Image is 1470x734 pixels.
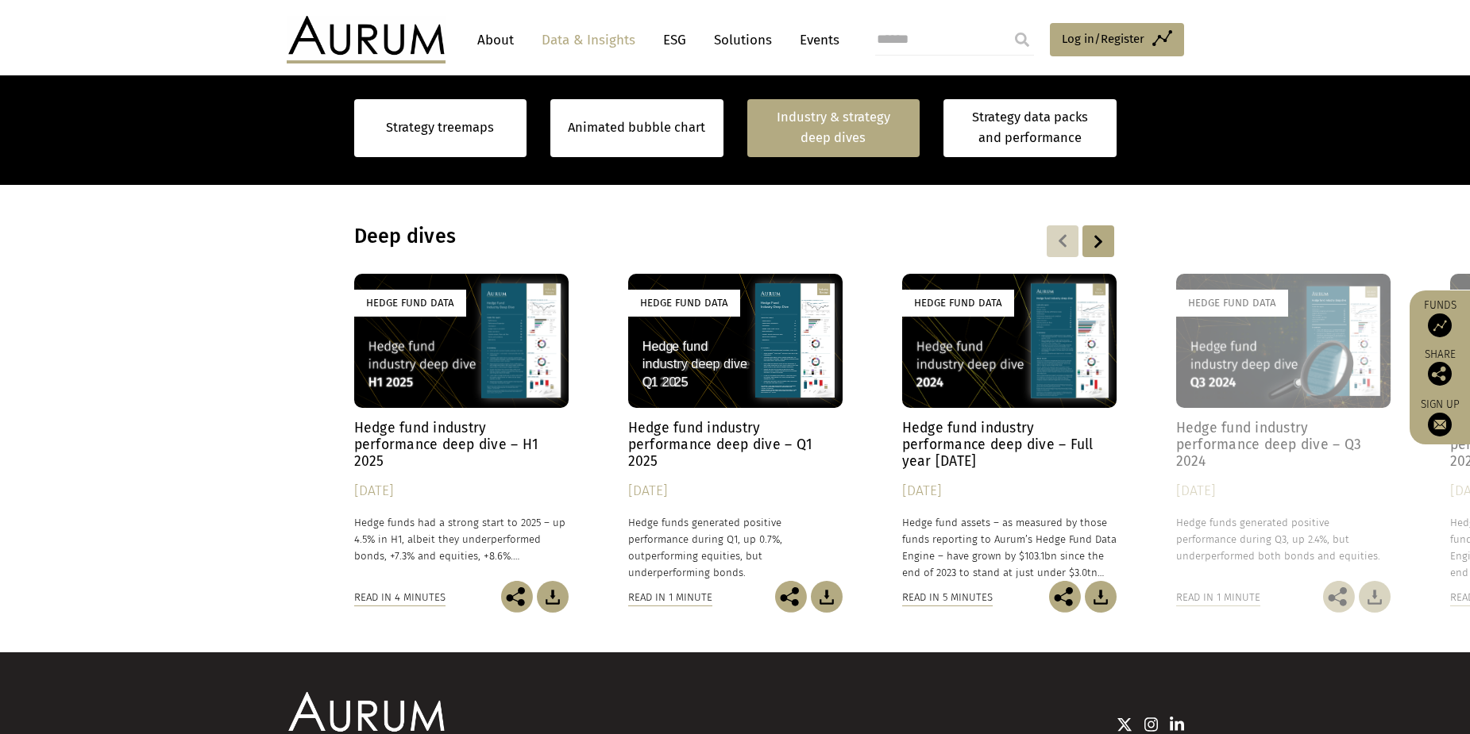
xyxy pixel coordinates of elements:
p: Hedge funds had a strong start to 2025 – up 4.5% in H1, albeit they underperformed bonds, +7.3% a... [354,514,569,564]
a: Strategy treemaps [386,117,494,138]
a: Animated bubble chart [568,117,705,138]
img: Instagram icon [1144,717,1159,732]
img: Aurum [287,16,446,63]
a: Industry & strategy deep dives [747,99,920,157]
h4: Hedge fund industry performance deep dive – H1 2025 [354,420,569,470]
a: Data & Insights [534,25,643,55]
input: Submit [1006,24,1038,56]
img: Twitter icon [1117,717,1132,732]
a: Log in/Register [1050,23,1184,56]
img: Share this post [1323,581,1355,613]
img: Share this post [1428,362,1452,386]
h4: Hedge fund industry performance deep dive – Full year [DATE] [902,420,1117,470]
div: [DATE] [1176,480,1391,502]
h4: Hedge fund industry performance deep dive – Q1 2025 [628,420,843,470]
span: Log in/Register [1062,29,1144,48]
a: Events [792,25,839,55]
a: Hedge Fund Data Hedge fund industry performance deep dive – Q1 2025 [DATE] Hedge funds generated ... [628,274,843,581]
h3: Deep dives [354,225,912,248]
img: Download Article [1359,581,1391,613]
div: Hedge Fund Data [1176,290,1288,316]
div: Read in 1 minute [1176,589,1260,606]
a: Strategy data packs and performance [943,99,1117,157]
h4: Hedge fund industry performance deep dive – Q3 2024 [1176,420,1391,470]
img: Sign up to our newsletter [1428,413,1452,436]
img: Download Article [811,581,843,613]
a: Funds [1418,298,1462,337]
img: Share this post [775,581,807,613]
a: Solutions [706,25,780,55]
p: Hedge funds generated positive performance during Q1, up 0.7%, outperforming equities, but underp... [628,514,843,582]
div: Hedge Fund Data [628,290,740,316]
div: Share [1418,349,1462,386]
a: ESG [655,25,694,55]
div: Hedge Fund Data [354,290,466,316]
img: Download Article [537,581,569,613]
div: Hedge Fund Data [902,290,1014,316]
div: Read in 4 minutes [354,589,446,606]
div: [DATE] [354,480,569,502]
div: Read in 5 minutes [902,589,993,606]
a: About [469,25,522,55]
p: Hedge fund assets – as measured by those funds reporting to Aurum’s Hedge Fund Data Engine – have... [902,514,1117,582]
div: [DATE] [902,480,1117,502]
a: Sign up [1418,398,1462,436]
p: Hedge funds generated positive performance during Q3, up 2.4%, but underperformed both bonds and ... [1176,514,1391,564]
div: [DATE] [628,480,843,502]
div: Read in 1 minute [628,589,712,606]
a: Hedge Fund Data Hedge fund industry performance deep dive – H1 2025 [DATE] Hedge funds had a stro... [354,274,569,581]
img: Download Article [1085,581,1117,613]
img: Access Funds [1428,313,1452,337]
img: Share this post [1049,581,1081,613]
img: Linkedin icon [1170,717,1184,732]
a: Hedge Fund Data Hedge fund industry performance deep dive – Full year [DATE] [DATE] Hedge fund as... [902,274,1117,581]
img: Share this post [501,581,533,613]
